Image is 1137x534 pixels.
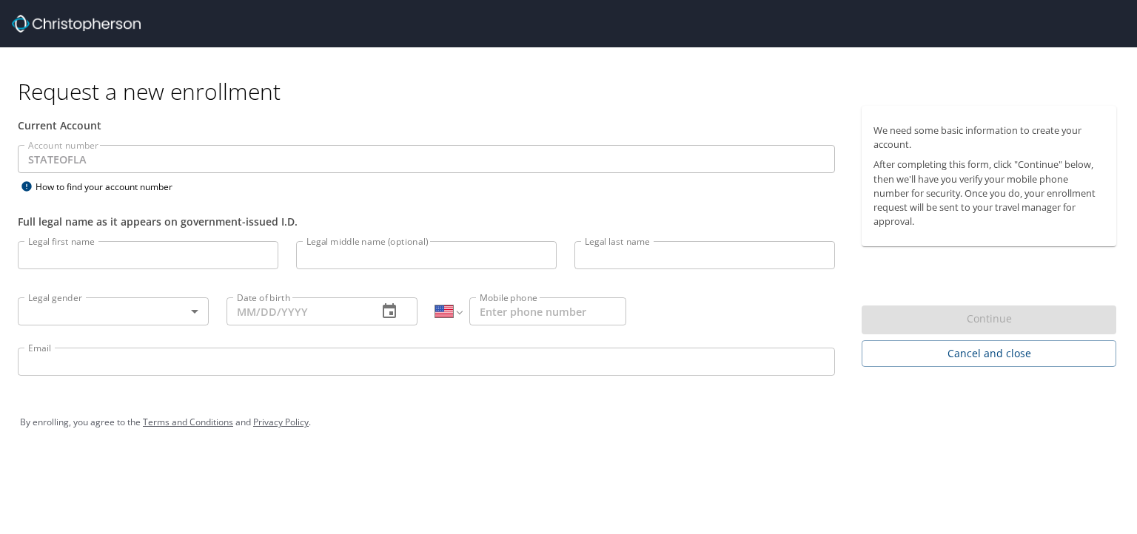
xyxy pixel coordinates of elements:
p: After completing this form, click "Continue" below, then we'll have you verify your mobile phone ... [873,158,1104,229]
button: Cancel and close [862,340,1116,368]
div: ​ [18,297,209,325]
img: cbt logo [12,15,141,33]
a: Terms and Conditions [143,416,233,428]
div: How to find your account number [18,178,203,196]
p: We need some basic information to create your account. [873,124,1104,152]
div: By enrolling, you agree to the and . [20,404,1117,441]
a: Privacy Policy [253,416,309,428]
span: Cancel and close [873,345,1104,363]
div: Full legal name as it appears on government-issued I.D. [18,214,835,229]
div: Current Account [18,118,835,133]
h1: Request a new enrollment [18,77,1128,106]
input: MM/DD/YYYY [227,297,366,325]
input: Enter phone number [469,297,626,325]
